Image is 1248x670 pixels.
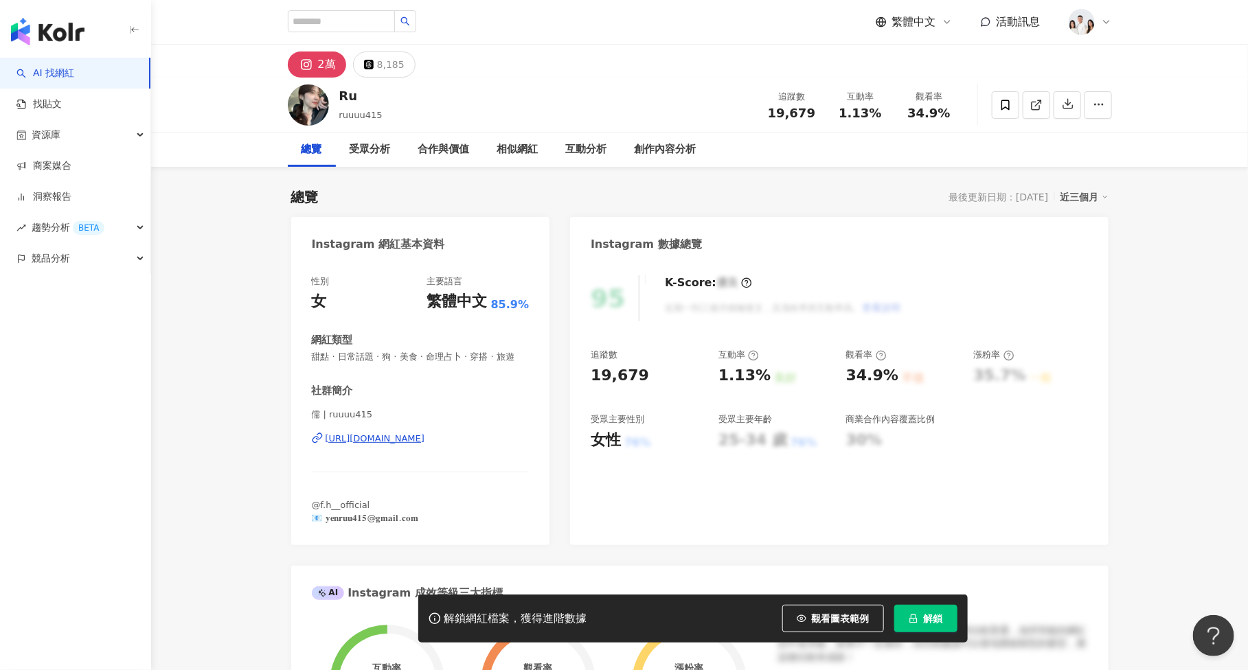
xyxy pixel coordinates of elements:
[665,275,752,290] div: K-Score :
[846,413,935,426] div: 商業合作內容覆蓋比例
[997,15,1041,28] span: 活動訊息
[16,159,71,173] a: 商案媒合
[846,365,898,386] div: 34.9%
[427,291,488,312] div: 繁體中文
[974,349,1014,361] div: 漲粉率
[312,291,327,312] div: 女
[846,349,887,361] div: 觀看率
[288,84,329,126] img: KOL Avatar
[339,110,383,120] span: ruuuu415
[312,408,530,421] span: 儒 | ruuuu415
[73,221,104,235] div: BETA
[591,349,617,361] div: 追蹤數
[566,141,607,158] div: 互動分析
[635,141,696,158] div: 創作內容分析
[11,18,84,45] img: logo
[766,90,818,104] div: 追蹤數
[949,192,1048,203] div: 最後更新日期：[DATE]
[312,237,445,252] div: Instagram 網紅基本資料
[16,223,26,233] span: rise
[491,297,530,312] span: 85.9%
[291,187,319,207] div: 總覽
[312,333,353,347] div: 網紅類型
[400,16,410,26] span: search
[779,624,1088,665] div: 該網紅的互動率和漲粉率都不錯，唯獨觀看率比較普通，為同等級的網紅的中低等級，效果不一定會好，但仍然建議可以發包開箱類型的案型，應該會比較有成效！
[497,141,538,158] div: 相似網紅
[839,106,881,120] span: 1.13%
[339,87,383,104] div: Ru
[353,51,416,78] button: 8,185
[32,119,60,150] span: 資源庫
[312,384,353,398] div: 社群簡介
[312,586,345,600] div: AI
[418,141,470,158] div: 合作與價值
[32,212,104,243] span: 趨勢分析
[312,351,530,363] span: 甜點 · 日常話題 · 狗 · 美食 · 命理占卜 · 穿搭 · 旅遊
[377,55,405,74] div: 8,185
[591,365,649,386] div: 19,679
[591,413,644,426] div: 受眾主要性別
[16,97,62,111] a: 找貼文
[1069,9,1095,35] img: 20231221_NR_1399_Small.jpg
[591,430,621,451] div: 女性
[312,275,330,288] div: 性別
[326,432,425,445] div: [URL][DOMAIN_NAME]
[892,14,936,30] span: 繁體中文
[312,586,503,601] div: Instagram 成效等級三大指標
[1060,188,1109,206] div: 近三個月
[288,51,346,78] button: 2萬
[907,106,950,120] span: 34.9%
[16,190,71,204] a: 洞察報告
[312,500,418,522] span: @f.h__official 📧 𝐲𝐞𝐧𝐫𝐮𝐮𝟒𝟏𝟓@𝐠𝐦𝐚𝐢𝐥.𝐜𝐨𝐦
[909,614,918,623] span: lock
[302,141,322,158] div: 總覽
[350,141,391,158] div: 受眾分析
[32,243,70,274] span: 競品分析
[782,605,884,632] button: 觀看圖表範例
[718,365,771,386] div: 1.13%
[835,90,887,104] div: 互動率
[312,432,530,445] a: [URL][DOMAIN_NAME]
[894,605,957,632] button: 解鎖
[591,237,702,252] div: Instagram 數據總覽
[924,613,943,624] span: 解鎖
[812,613,870,624] span: 觀看圖表範例
[718,413,772,426] div: 受眾主要年齡
[427,275,463,288] div: 主要語言
[444,612,587,626] div: 解鎖網紅檔案，獲得進階數據
[16,67,74,80] a: searchAI 找網紅
[318,55,336,74] div: 2萬
[903,90,955,104] div: 觀看率
[768,106,815,120] span: 19,679
[718,349,759,361] div: 互動率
